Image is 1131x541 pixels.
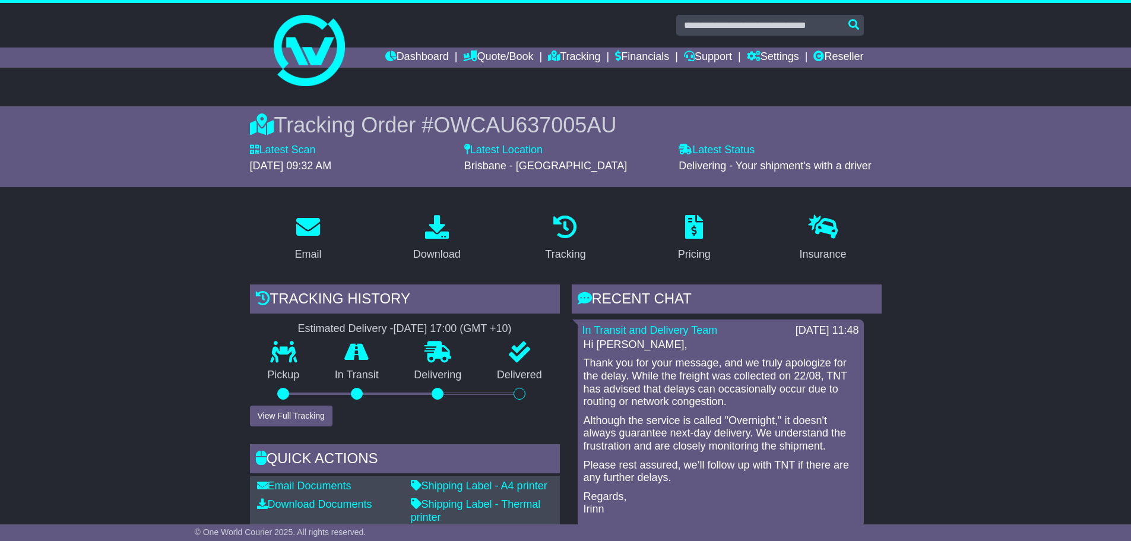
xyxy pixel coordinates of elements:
[250,369,318,382] p: Pickup
[257,498,372,510] a: Download Documents
[413,246,461,262] div: Download
[287,211,329,267] a: Email
[464,160,627,172] span: Brisbane - [GEOGRAPHIC_DATA]
[679,160,872,172] span: Delivering - Your shipment's with a driver
[792,211,854,267] a: Insurance
[679,144,755,157] label: Latest Status
[678,246,711,262] div: Pricing
[411,480,547,492] a: Shipping Label - A4 printer
[394,322,512,336] div: [DATE] 17:00 (GMT +10)
[250,322,560,336] div: Estimated Delivery -
[397,369,480,382] p: Delivering
[411,498,541,523] a: Shipping Label - Thermal printer
[572,284,882,317] div: RECENT CHAT
[317,369,397,382] p: In Transit
[250,444,560,476] div: Quick Actions
[257,480,351,492] a: Email Documents
[294,246,321,262] div: Email
[670,211,718,267] a: Pricing
[250,284,560,317] div: Tracking history
[548,48,600,68] a: Tracking
[584,491,858,516] p: Regards, Irinn
[796,324,859,337] div: [DATE] 11:48
[584,338,858,352] p: Hi [PERSON_NAME],
[537,211,593,267] a: Tracking
[405,211,468,267] a: Download
[584,357,858,408] p: Thank you for your message, and we truly apologize for the delay. While the freight was collected...
[250,144,316,157] label: Latest Scan
[800,246,847,262] div: Insurance
[615,48,669,68] a: Financials
[250,406,332,426] button: View Full Tracking
[584,415,858,453] p: Although the service is called "Overnight," it doesn't always guarantee next-day delivery. We und...
[433,113,616,137] span: OWCAU637005AU
[250,160,332,172] span: [DATE] 09:32 AM
[747,48,799,68] a: Settings
[385,48,449,68] a: Dashboard
[813,48,863,68] a: Reseller
[250,112,882,138] div: Tracking Order #
[684,48,732,68] a: Support
[584,459,858,485] p: Please rest assured, we’ll follow up with TNT if there are any further delays.
[479,369,560,382] p: Delivered
[582,324,718,336] a: In Transit and Delivery Team
[195,527,366,537] span: © One World Courier 2025. All rights reserved.
[463,48,533,68] a: Quote/Book
[545,246,585,262] div: Tracking
[464,144,543,157] label: Latest Location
